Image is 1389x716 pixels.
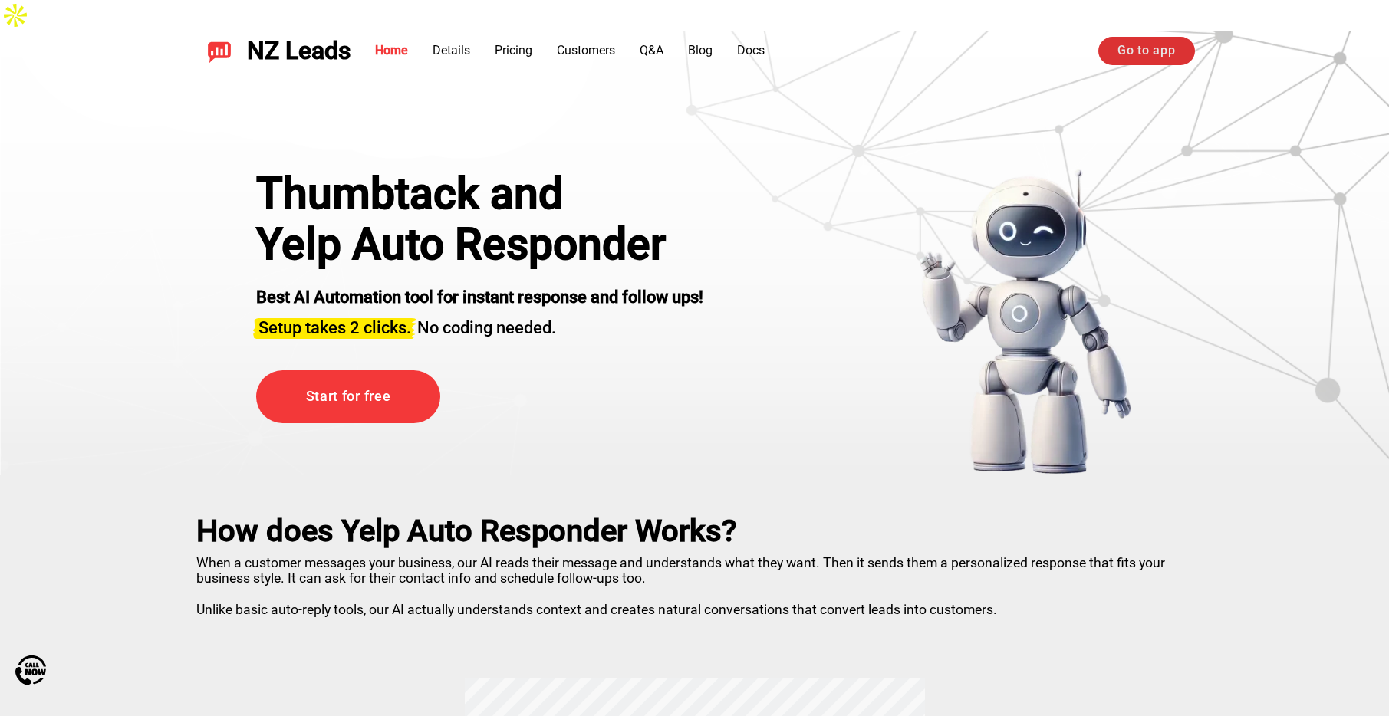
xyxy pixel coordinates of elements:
a: Home [375,43,408,57]
img: Call Now [15,655,46,685]
a: Pricing [495,43,532,57]
span: NZ Leads [247,37,351,65]
a: Go to app [1098,37,1194,64]
a: Customers [557,43,615,57]
h3: No coding needed. [256,309,703,340]
img: NZ Leads logo [207,38,232,63]
strong: Best AI Automation tool for instant response and follow ups! [256,287,703,307]
p: When a customer messages your business, our AI reads their message and understands what they want... [196,549,1193,617]
div: Thumbtack and [256,169,703,219]
h1: Yelp Auto Responder [256,219,703,270]
h2: How does Yelp Auto Responder Works? [196,514,1193,549]
a: Docs [737,43,765,57]
a: Blog [688,43,713,57]
img: yelp bot [919,169,1133,475]
span: Setup takes 2 clicks. [258,318,411,337]
a: Start for free [256,370,440,423]
a: Details [433,43,470,57]
a: Q&A [640,43,663,57]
